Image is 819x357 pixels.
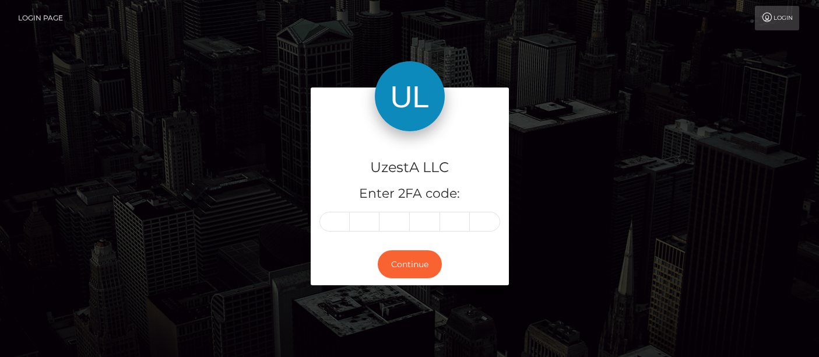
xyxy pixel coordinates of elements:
[755,6,799,30] a: Login
[18,6,63,30] a: Login Page
[319,185,500,203] h5: Enter 2FA code:
[378,250,442,279] button: Continue
[319,157,500,178] h4: UzestA LLC
[375,61,445,131] img: UzestA LLC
